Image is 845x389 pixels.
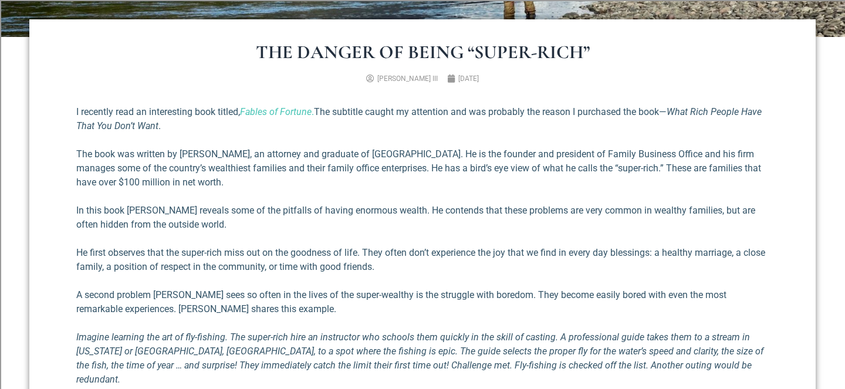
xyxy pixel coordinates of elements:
[5,26,840,36] div: Move To ...
[5,79,840,89] div: Move To ...
[5,5,840,15] div: Sort A > Z
[76,43,769,62] h1: The Danger of Being “Super-Rich”
[377,75,438,83] span: [PERSON_NAME] III
[5,57,840,68] div: Sign out
[76,246,769,274] p: He first observes that the super-rich miss out on the goodness of life. They often don’t experien...
[76,147,769,190] p: The book was written by [PERSON_NAME], an attorney and graduate of [GEOGRAPHIC_DATA]. He is the f...
[447,73,479,84] a: [DATE]
[5,68,840,79] div: Rename
[5,15,840,26] div: Sort New > Old
[240,106,314,117] a: Fables of Fortune.
[76,204,769,232] p: In this book [PERSON_NAME] reveals some of the pitfalls of having enormous wealth. He contends th...
[5,36,840,47] div: Delete
[76,288,769,316] p: A second problem [PERSON_NAME] sees so often in the lives of the super-wealthy is the struggle wi...
[76,332,763,385] em: Imagine learning the art of fly-fishing. The super-rich hire an instructor who schools them quick...
[76,105,769,133] p: I recently read an interesting book titled, The subtitle caught my attention and was probably the...
[76,106,762,131] em: What Rich People Have That You Don’t Want
[458,75,479,83] time: [DATE]
[5,47,840,57] div: Options
[240,106,312,117] em: Fables of Fortune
